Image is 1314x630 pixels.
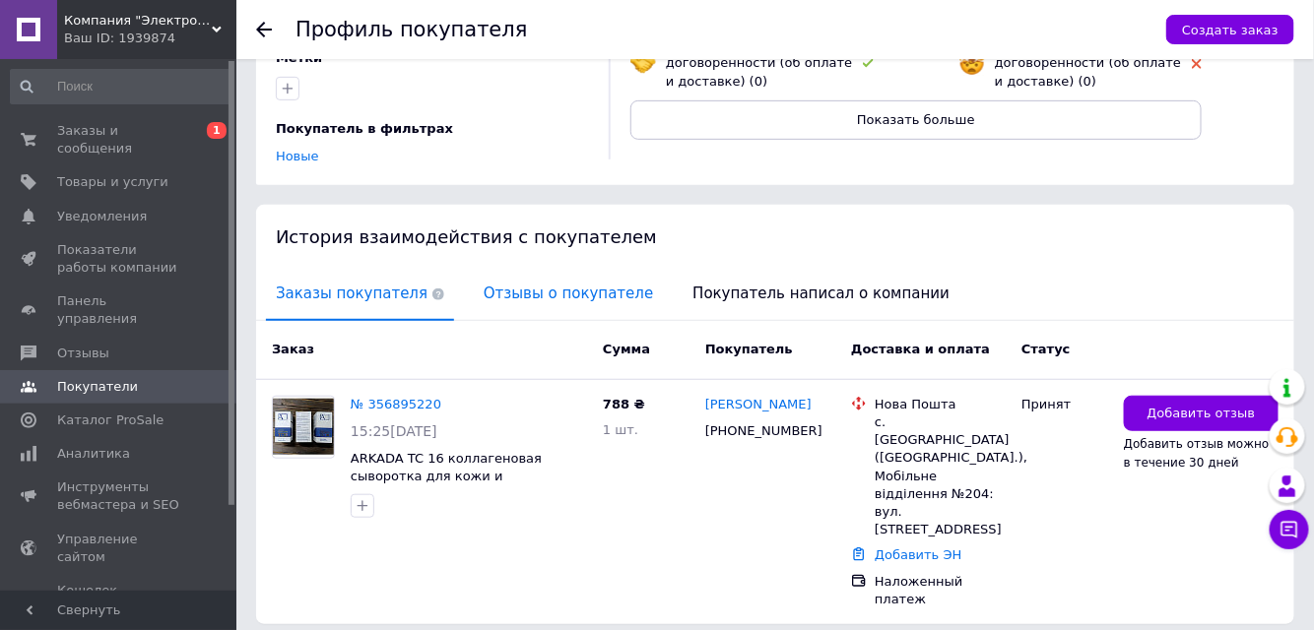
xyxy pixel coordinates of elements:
[57,531,182,566] span: Управление сайтом
[1192,59,1202,69] img: rating-tag-type
[272,396,335,459] a: Фото товару
[57,241,182,277] span: Показатели работы компании
[701,418,821,444] div: [PHONE_NUMBER]
[57,345,109,362] span: Отзывы
[875,396,1006,413] div: Нова Пошта
[1270,510,1309,549] button: Чат с покупателем
[256,22,272,37] div: Вернуться назад
[276,226,657,247] span: История взаимодействия с покупателем
[705,396,812,414] a: [PERSON_NAME]
[1021,342,1071,356] span: Статус
[351,423,437,439] span: 15:25[DATE]
[57,208,147,225] span: Уведомления
[57,478,182,514] span: Инструменты вебмастера и SEO
[603,342,650,356] span: Сумма
[64,12,212,30] span: Компания "Электросталь"
[296,18,528,41] h1: Профиль покупателя
[1182,23,1279,37] span: Создать заказ
[1166,15,1294,44] button: Создать заказ
[1148,405,1256,423] span: Добавить отзыв
[57,173,168,191] span: Товары и услуги
[630,50,656,76] img: emoji
[57,292,182,328] span: Панель управления
[266,269,454,319] span: Заказы покупателя
[705,342,793,356] span: Покупатель
[273,399,334,455] img: Фото товару
[474,269,663,319] span: Отзывы о покупателе
[863,59,874,68] img: rating-tag-type
[1021,396,1108,413] div: Принят
[57,582,182,617] span: Кошелек компании
[272,342,314,356] span: Заказ
[1124,396,1279,432] button: Добавить отзыв
[57,378,138,396] span: Покупатели
[959,50,985,76] img: emoji
[875,573,1006,608] div: Наложенный платеж
[64,30,236,47] div: Ваш ID: 1939874
[10,69,232,104] input: Поиск
[683,269,959,319] span: Покупатель написал о компании
[851,342,990,356] span: Доставка и оплата
[57,122,182,157] span: Заказы и сообщения
[630,100,1202,140] button: Показать больше
[351,397,441,411] a: № 356895220
[995,37,1181,88] span: Не соблюдает договоренности (об оплате и доставке) (0)
[857,112,975,127] span: Показать больше
[276,149,319,163] a: Новые
[1124,437,1270,469] span: Добавить отзыв можно в течение 30 дней
[276,120,584,138] div: Покупатель в фильтрах
[875,547,961,562] a: Добавить ЭН
[875,413,1006,538] div: с. [GEOGRAPHIC_DATA] ([GEOGRAPHIC_DATA].), Мобільне відділення №204: вул. [STREET_ADDRESS]
[276,50,322,65] span: Метки
[351,451,542,502] a: ARKADA TC 16 коллагеновая сыворотка для кожи и регенерации ногтей
[57,411,164,429] span: Каталог ProSale
[666,37,852,88] span: Соблюдает договоренности (об оплате и доставке) (0)
[207,122,227,139] span: 1
[603,397,645,411] span: 788 ₴
[603,422,638,437] span: 1 шт.
[57,445,130,463] span: Аналитика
